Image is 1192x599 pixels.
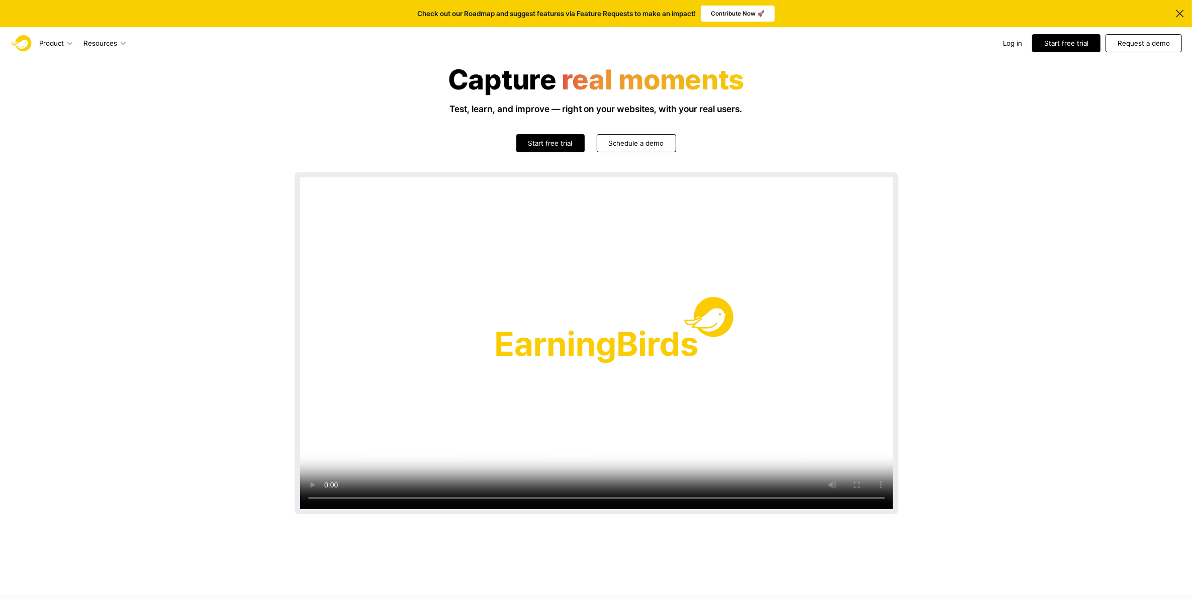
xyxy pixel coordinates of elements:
h1: Capture [448,64,557,96]
p: Start free trial [528,138,573,148]
p: Check out our Roadmap and suggest features via Feature Requests to make an impact! [417,10,696,18]
p: Resources [83,38,117,48]
a: Start free trial [516,134,585,152]
p: Contribute Now 🚀 [711,9,765,19]
p: Request a demo [1118,38,1170,48]
p: Start free trial [1044,38,1088,48]
a: Log in [1003,38,1022,48]
span: real moments [559,62,746,98]
a: Start free trial [1032,34,1101,52]
h3: Test, learn, and improve — right on your websites, with your real users. [295,104,898,114]
a: Contribute Now 🚀 [701,6,775,22]
p: Schedule a demo [609,138,664,148]
p: Product [39,38,64,48]
a: Request a demo [1106,34,1182,52]
a: Schedule a demo [597,134,676,152]
img: Logo [10,31,34,55]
